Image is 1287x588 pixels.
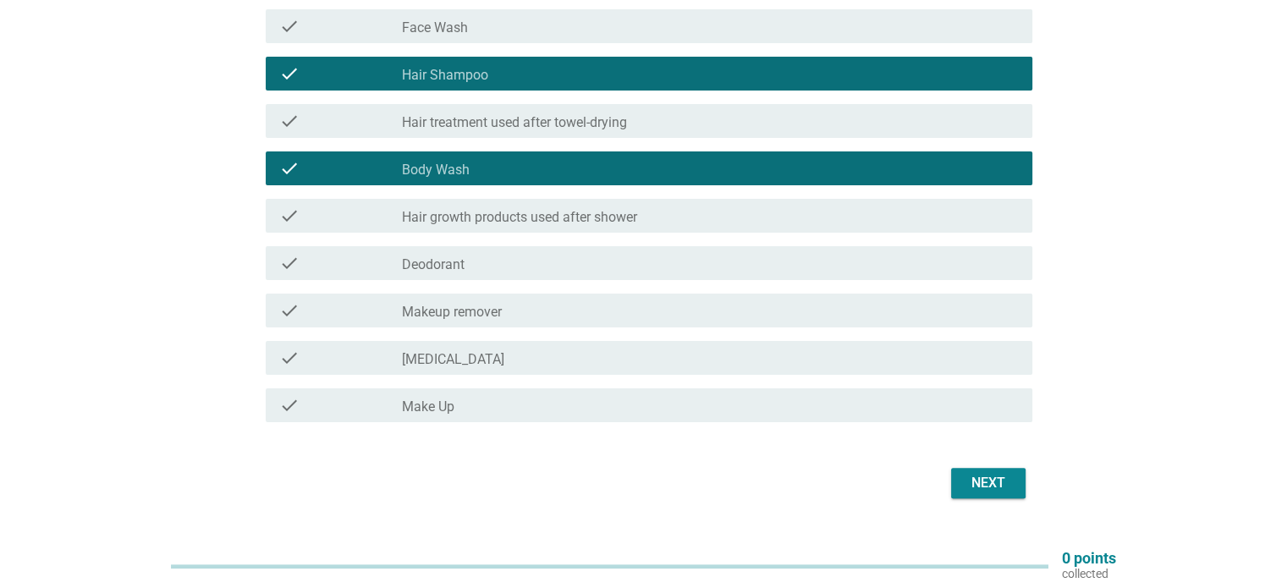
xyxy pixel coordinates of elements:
[1062,551,1116,566] p: 0 points
[279,348,300,368] i: check
[279,16,300,36] i: check
[279,300,300,321] i: check
[402,19,468,36] label: Face Wash
[402,162,470,179] label: Body Wash
[279,253,300,273] i: check
[279,206,300,226] i: check
[402,114,627,131] label: Hair treatment used after towel-drying
[402,209,637,226] label: Hair growth products used after shower
[279,111,300,131] i: check
[1062,566,1116,581] p: collected
[279,158,300,179] i: check
[279,395,300,415] i: check
[402,398,454,415] label: Make Up
[402,351,504,368] label: [MEDICAL_DATA]
[402,304,502,321] label: Makeup remover
[402,256,465,273] label: Deodorant
[951,468,1026,498] button: Next
[965,473,1012,493] div: Next
[402,67,488,84] label: Hair Shampoo
[279,63,300,84] i: check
